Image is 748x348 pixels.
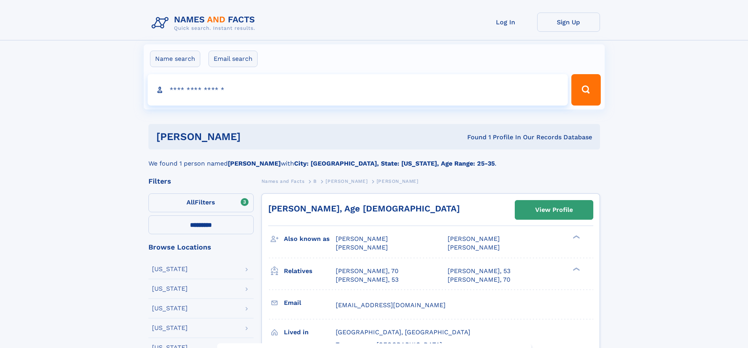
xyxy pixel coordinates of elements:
[284,264,336,278] h3: Relatives
[152,325,188,331] div: [US_STATE]
[448,244,500,251] span: [PERSON_NAME]
[571,235,580,240] div: ❯
[156,132,354,142] h1: [PERSON_NAME]
[377,179,419,184] span: [PERSON_NAME]
[152,286,188,292] div: [US_STATE]
[262,176,305,186] a: Names and Facts
[228,160,281,167] b: [PERSON_NAME]
[284,232,336,246] h3: Also known as
[148,244,254,251] div: Browse Locations
[535,201,573,219] div: View Profile
[448,235,500,242] span: [PERSON_NAME]
[336,328,470,336] span: [GEOGRAPHIC_DATA], [GEOGRAPHIC_DATA]
[336,301,446,309] span: [EMAIL_ADDRESS][DOMAIN_NAME]
[150,51,200,67] label: Name search
[148,74,568,106] input: search input
[313,179,317,184] span: B
[152,266,188,272] div: [US_STATE]
[268,204,460,213] a: [PERSON_NAME], Age [DEMOGRAPHIC_DATA]
[208,51,258,67] label: Email search
[313,176,317,186] a: B
[336,275,399,284] a: [PERSON_NAME], 53
[354,133,592,142] div: Found 1 Profile In Our Records Database
[148,149,600,168] div: We found 1 person named with .
[474,13,537,32] a: Log In
[537,13,600,32] a: Sign Up
[187,199,195,206] span: All
[448,267,510,275] a: [PERSON_NAME], 53
[284,296,336,310] h3: Email
[336,235,388,242] span: [PERSON_NAME]
[336,244,388,251] span: [PERSON_NAME]
[148,178,254,185] div: Filters
[148,193,254,212] label: Filters
[515,200,593,219] a: View Profile
[571,266,580,271] div: ❯
[326,179,368,184] span: [PERSON_NAME]
[284,326,336,339] h3: Lived in
[336,267,399,275] a: [PERSON_NAME], 70
[294,160,495,167] b: City: [GEOGRAPHIC_DATA], State: [US_STATE], Age Range: 25-35
[448,275,510,284] a: [PERSON_NAME], 70
[571,74,600,106] button: Search Button
[326,176,368,186] a: [PERSON_NAME]
[152,305,188,312] div: [US_STATE]
[148,13,262,34] img: Logo Names and Facts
